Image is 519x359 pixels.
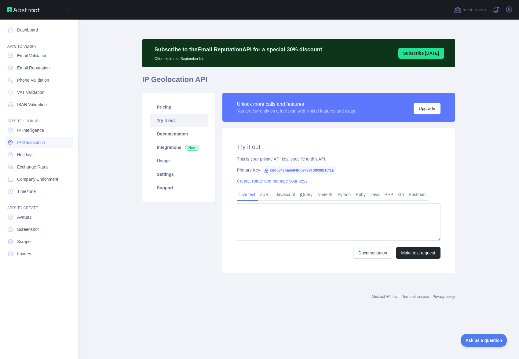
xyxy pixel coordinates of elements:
[5,99,73,110] a: IBAN Validation
[5,212,73,223] a: Avatars
[237,190,258,199] a: Live test
[150,100,208,114] a: Pricing
[5,161,73,172] a: Exchange Rates
[461,334,507,347] iframe: Toggle Customer Support
[414,103,440,114] button: Upgrade
[150,181,208,194] a: Support
[5,149,73,160] a: Holidays
[433,294,455,299] a: Privacy policy
[353,247,392,259] a: Documentation
[5,186,73,197] a: Timezone
[237,101,357,108] div: Unlock more calls and features
[7,7,40,12] img: Abstract API
[155,54,322,61] p: Offer expires on September 1st.
[142,75,455,89] h1: IP Geolocation API
[17,152,34,158] span: Holidays
[5,87,73,98] a: VAT Validation
[150,127,208,141] a: Documentation
[353,190,368,199] a: Ruby
[5,236,73,247] a: Scrape
[17,226,39,232] span: Screenshot
[5,224,73,235] a: Screenshot
[17,251,31,257] span: Images
[382,190,396,199] a: PHP
[17,214,31,220] span: Avatars
[5,198,73,210] div: API'S TO CREATE
[150,168,208,181] a: Settings
[150,154,208,168] a: Usage
[237,156,440,162] div: This is your private API key, specific to this API.
[17,89,44,95] span: VAT Validation
[5,137,73,148] a: IP Geolocation
[17,65,50,71] span: Email Reputation
[17,164,49,170] span: Exchange Rates
[396,247,440,259] button: Make test request
[237,142,440,151] h2: Try it out
[462,6,486,13] span: Invite users
[5,248,73,259] a: Images
[17,127,44,133] span: IP Intelligence
[5,174,73,185] a: Company Enrichment
[273,190,298,199] a: Javascript
[453,5,487,15] button: Invite users
[5,111,73,124] div: API'S TO LOOKUP
[396,190,406,199] a: Go
[237,167,440,173] div: Primary Key:
[5,125,73,136] a: IP Intelligence
[17,77,49,83] span: Phone Validation
[402,294,429,299] a: Terms of service
[258,190,273,199] a: cURL
[5,75,73,86] a: Phone Validation
[5,24,73,35] a: Dashboard
[406,190,428,199] a: Postman
[237,179,308,183] a: Create, rotate and manage your keys
[5,37,73,49] div: API'S TO VERIFY
[155,45,322,54] p: Subscribe to the Email Reputation API for a special 30 % discount
[237,108,357,114] div: You are currently on a free plan with limited features and usage
[17,239,31,245] span: Scrape
[398,48,444,59] button: Subscribe [DATE]
[335,190,353,199] a: Python
[17,139,45,146] span: IP Geolocation
[298,190,315,199] a: jQuery
[17,176,58,182] span: Company Enrichment
[150,114,208,127] a: Try it out
[185,145,199,151] span: New
[315,190,335,199] a: NodeJS
[5,50,73,61] a: Email Validation
[5,62,73,73] a: Email Reputation
[261,166,336,175] span: cdd5347bae684fd69470c0f938b16f1a
[17,102,47,108] span: IBAN Validation
[150,141,208,154] a: Integrations New
[368,190,382,199] a: Java
[17,53,47,59] span: Email Validation
[371,294,399,299] a: Abstract API Inc.
[17,188,36,194] span: Timezone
